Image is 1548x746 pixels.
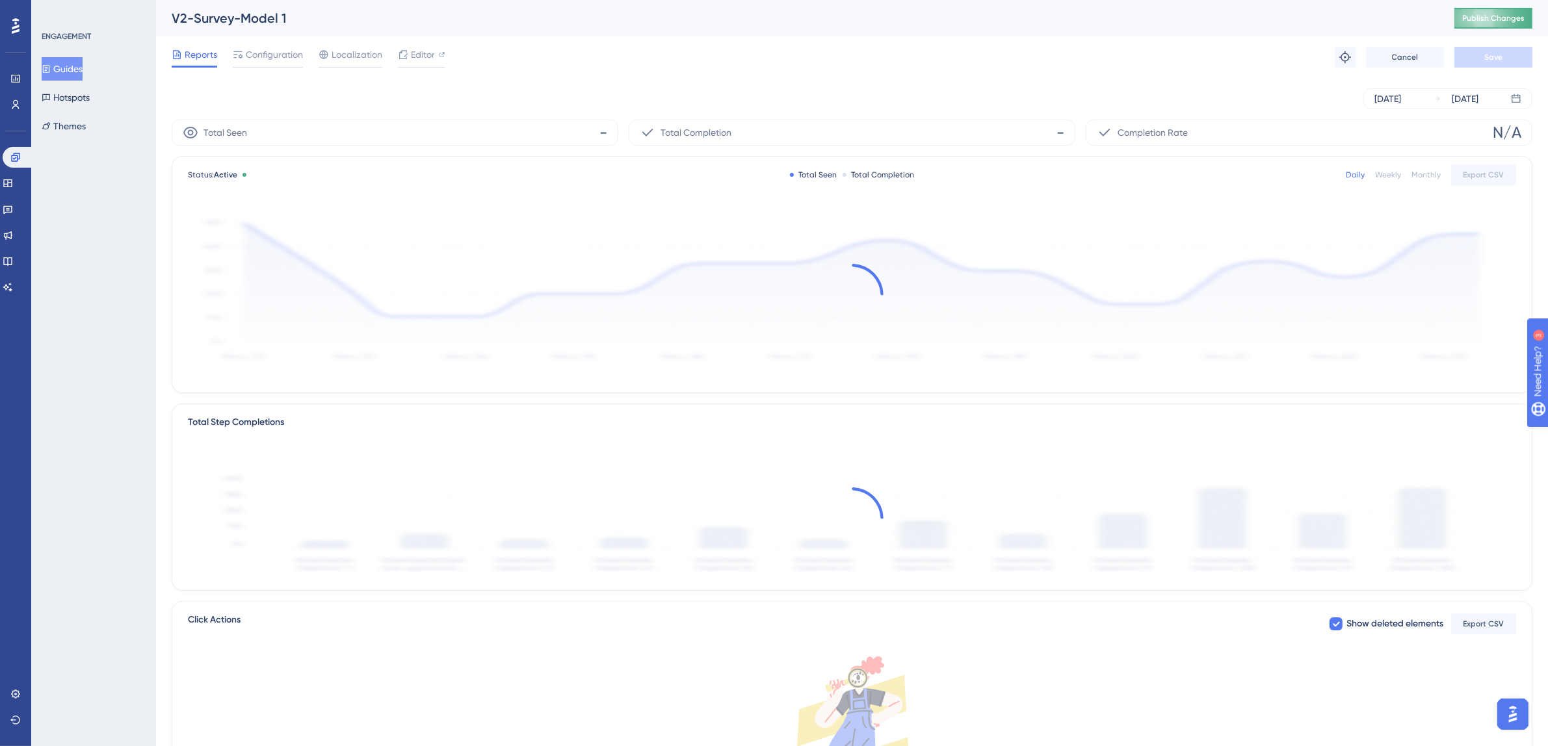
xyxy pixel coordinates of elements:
[1493,122,1521,143] span: N/A
[172,9,1422,27] div: V2-Survey-Model 1
[42,86,90,109] button: Hotspots
[42,57,83,81] button: Guides
[661,125,731,140] span: Total Completion
[1462,13,1525,23] span: Publish Changes
[1118,125,1188,140] span: Completion Rate
[1451,164,1516,185] button: Export CSV
[1374,91,1401,107] div: [DATE]
[599,122,607,143] span: -
[1346,170,1365,180] div: Daily
[1463,619,1504,629] span: Export CSV
[185,47,217,62] span: Reports
[203,125,247,140] span: Total Seen
[1451,613,1516,634] button: Export CSV
[1454,47,1532,68] button: Save
[411,47,435,62] span: Editor
[188,415,284,430] div: Total Step Completions
[843,170,915,180] div: Total Completion
[246,47,303,62] span: Configuration
[1392,52,1419,62] span: Cancel
[1366,47,1444,68] button: Cancel
[188,612,241,636] span: Click Actions
[1346,616,1443,632] span: Show deleted elements
[1463,170,1504,180] span: Export CSV
[1375,170,1401,180] div: Weekly
[90,6,94,17] div: 3
[1452,91,1478,107] div: [DATE]
[31,3,81,19] span: Need Help?
[188,170,237,180] span: Status:
[1056,122,1064,143] span: -
[1484,52,1502,62] span: Save
[790,170,837,180] div: Total Seen
[1454,8,1532,29] button: Publish Changes
[332,47,382,62] span: Localization
[1411,170,1441,180] div: Monthly
[42,31,91,42] div: ENGAGEMENT
[214,170,237,179] span: Active
[42,114,86,138] button: Themes
[1493,695,1532,734] iframe: UserGuiding AI Assistant Launcher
